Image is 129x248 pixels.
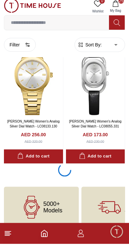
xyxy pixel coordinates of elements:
button: Filter [4,42,36,56]
div: Add to cart [17,157,50,164]
img: Lee Cooper Women's Analog Silver Dial Watch - LC08055.331 [66,44,125,119]
div: Chat Widget [110,229,124,243]
span: 5000+ Models [43,205,62,218]
button: Add to cart [66,154,125,168]
div: AED 320.00 [25,143,42,148]
a: 0Wishlist [90,3,106,19]
span: Sort By: [84,46,102,52]
h4: AED 173.00 [83,136,108,142]
div: AED 230.00 [86,143,104,148]
span: My Bag [107,12,124,17]
h4: AED 256.00 [21,136,46,142]
button: Sort By: [77,46,102,52]
span: 25 [118,3,124,8]
div: Add to cart [79,157,111,164]
a: [PERSON_NAME] Women's Analog Silver Dial Watch - LC08055.331 [69,124,121,132]
button: Add to cart [4,154,63,168]
img: ... [4,3,61,17]
img: Lee Cooper Women's Analog Silver Dial Watch - LC08133.130 [4,44,63,119]
span: 0 [99,3,105,8]
span: Wishlist [90,13,106,18]
a: [PERSON_NAME] Women's Analog Silver Dial Watch - LC08133.130 [7,124,60,132]
button: 25My Bag [106,3,125,19]
a: Home [40,234,48,241]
